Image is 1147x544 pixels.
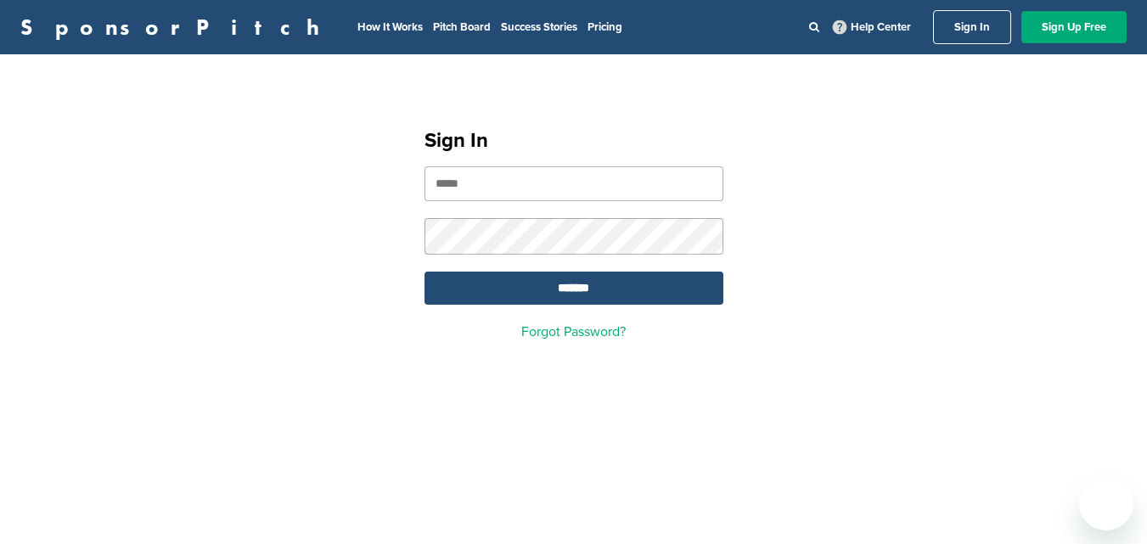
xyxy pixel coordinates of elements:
a: Forgot Password? [521,323,626,340]
a: Sign In [933,10,1011,44]
a: Pricing [588,20,622,34]
h1: Sign In [425,126,723,156]
a: Help Center [829,17,914,37]
a: Sign Up Free [1021,11,1127,43]
iframe: Button to launch messaging window [1079,476,1133,530]
a: Pitch Board [433,20,491,34]
a: How It Works [357,20,423,34]
a: SponsorPitch [20,16,330,38]
a: Success Stories [501,20,577,34]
